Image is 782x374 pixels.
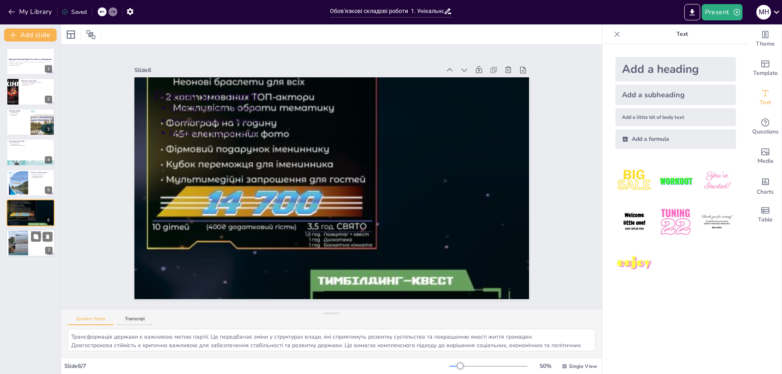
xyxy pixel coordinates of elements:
div: Change the overall theme [749,24,782,54]
div: 3 [45,126,52,133]
div: 4 [45,156,52,164]
p: Трансформація держави [140,182,467,298]
p: Основний слоган [11,112,28,113]
div: Slide 6 [193,241,488,343]
div: 6 [45,217,52,224]
p: Generated with [URL] [9,64,52,66]
span: Text [760,98,771,107]
p: Спільні цілі [23,84,52,86]
span: Theme [756,39,775,48]
div: 2 [7,78,55,105]
span: Charts [757,188,774,197]
img: 5.jpeg [657,203,694,241]
div: Add a subheading [615,85,736,105]
p: Трансформація держави [11,202,52,204]
p: Прагнення до об'єднання [23,83,52,84]
button: Duplicate Slide [31,232,41,242]
div: Add images, graphics, shapes or video [749,142,782,171]
div: Add a heading [615,57,736,81]
p: Text [624,24,741,44]
p: Формування політичного курсу [11,145,52,147]
p: Відображення інтересів [32,175,52,177]
button: Speaker Notes [68,316,114,325]
button: Present [702,4,742,20]
img: 4.jpeg [615,203,653,241]
p: Політична діяльність [32,177,52,178]
button: Export to PowerPoint [684,4,700,20]
p: Заклик до дії [11,115,28,116]
p: Реалізація політичного курсу [33,233,53,235]
p: [PERSON_NAME] [9,110,28,112]
div: 5 [45,186,52,194]
p: Цінності партії [11,113,28,115]
span: Media [758,157,773,166]
input: Insert title [330,5,444,17]
p: Добровільне об'єднання [32,174,52,175]
div: 7 [6,230,55,257]
p: Головні цілі партії [9,201,52,203]
button: Transcript [117,316,153,325]
div: 50 % [536,362,555,370]
p: Безпека та процвітання [11,206,52,207]
div: Add ready made slides [749,54,782,83]
div: Add a little bit of body text [615,108,736,126]
p: Безпека та процвітання [147,158,474,274]
button: Add slide [4,28,57,42]
div: Add charts and graphs [749,171,782,200]
button: My Library [6,5,55,18]
p: Основні напрямки [11,142,52,144]
p: Рух Єдності та Модернізації - нова сила [23,81,52,83]
div: Slide 6 / 7 [64,362,449,370]
div: 4 [7,139,55,166]
img: 6.jpeg [698,203,736,241]
button: M H [756,4,771,20]
p: Завдання партії [31,230,53,233]
p: Сутність та місія партії [31,171,52,173]
span: Table [758,215,773,224]
button: Delete Slide [43,232,53,242]
p: Довгострокова стійкість [143,170,471,286]
div: 3 [7,109,55,136]
p: Участь у державному управлінні [33,236,53,238]
div: 7 [45,247,53,254]
div: Add text boxes [749,83,782,112]
img: 2.jpeg [657,162,694,200]
div: 5 [7,169,55,196]
div: 1 [7,48,55,75]
img: 3.jpeg [698,162,736,200]
p: Адаптація до змін [11,143,52,145]
img: 1.jpeg [615,162,653,200]
p: Обов'язкові складові роботи: Унікальна назва, Цікавий лозунг. Ідентифікація, сутність та місія па... [9,61,52,64]
div: Layout [64,28,77,41]
div: 2 [45,96,52,103]
p: Формування кадрів [33,234,53,236]
span: Template [753,69,778,78]
strong: Програма Політичної Партії: Рух Єдності та Модернізації [9,58,52,60]
span: Single View [569,363,597,370]
span: Questions [752,127,779,136]
p: Ідеологічна орієнтація [9,140,52,142]
div: 1 [45,65,52,72]
p: Унікальна назва партії [21,79,52,82]
p: Довгострокова стійкість [11,204,52,206]
img: 7.jpeg [615,245,653,282]
div: Add a formula [615,129,736,149]
div: Get real-time input from your audience [749,112,782,142]
div: 6 [7,199,55,226]
div: Saved [62,8,87,16]
p: Головні цілі партії [135,190,478,317]
span: Position [86,30,96,39]
textarea: Трансформація держави є важливою метою партії. Це передбачає зміни у структурах влади, які сприят... [68,329,595,351]
div: Add a table [749,200,782,230]
div: M H [756,5,771,20]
